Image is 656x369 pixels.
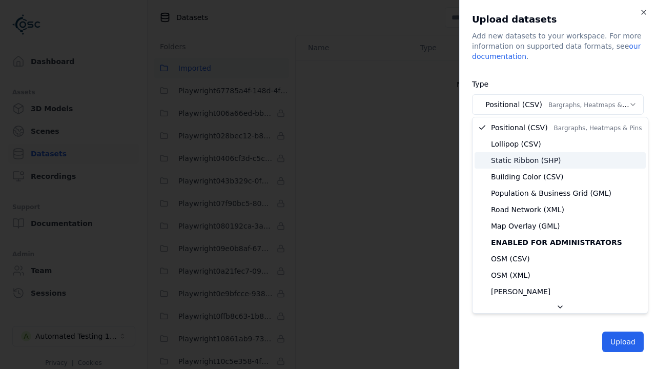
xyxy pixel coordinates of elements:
[475,234,646,251] div: Enabled for administrators
[491,204,564,215] span: Road Network (XML)
[491,221,560,231] span: Map Overlay (GML)
[491,188,611,198] span: Population & Business Grid (GML)
[491,270,530,280] span: OSM (XML)
[491,172,563,182] span: Building Color (CSV)
[554,125,642,132] span: Bargraphs, Heatmaps & Pins
[491,122,642,133] span: Positional (CSV)
[472,31,644,61] div: Add new datasets to your workspace. For more information on supported data formats, see .
[491,254,530,264] span: OSM (CSV)
[491,139,541,149] span: Lollipop (CSV)
[602,332,644,352] button: Upload
[472,80,488,88] label: Type
[472,12,644,27] h2: Upload datasets
[491,155,561,166] span: Static Ribbon (SHP)
[491,286,550,297] span: [PERSON_NAME]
